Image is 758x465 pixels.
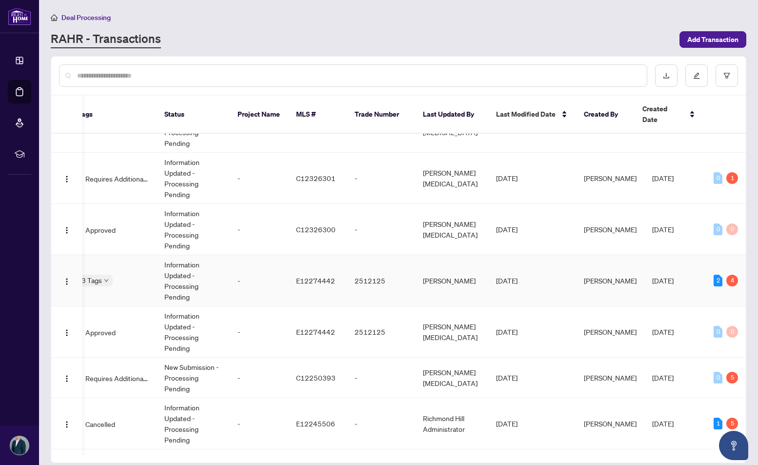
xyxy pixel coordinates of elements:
[63,421,71,428] img: Logo
[63,226,71,234] img: Logo
[63,278,71,285] img: Logo
[685,64,708,87] button: edit
[415,398,488,449] td: Richmond Hill Administrator
[576,96,635,134] th: Created By
[288,96,347,134] th: MLS #
[415,96,488,134] th: Last Updated By
[719,431,748,460] button: Open asap
[104,278,109,283] span: down
[59,416,75,431] button: Logo
[85,327,116,338] span: Approved
[584,276,637,285] span: [PERSON_NAME]
[85,224,116,235] span: Approved
[347,153,415,204] td: -
[61,13,111,22] span: Deal Processing
[415,255,488,306] td: [PERSON_NAME]
[230,204,288,255] td: -
[584,174,637,182] span: [PERSON_NAME]
[714,223,722,235] div: 0
[726,418,738,429] div: 5
[584,327,637,336] span: [PERSON_NAME]
[296,276,335,285] span: E12274442
[157,153,230,204] td: Information Updated - Processing Pending
[714,275,722,286] div: 2
[415,204,488,255] td: [PERSON_NAME][MEDICAL_DATA]
[496,174,518,182] span: [DATE]
[347,306,415,358] td: 2512125
[85,173,149,184] span: Requires Additional Docs
[347,398,415,449] td: -
[496,225,518,234] span: [DATE]
[296,373,336,382] span: C12250393
[496,276,518,285] span: [DATE]
[296,225,336,234] span: C12326300
[635,96,703,134] th: Created Date
[59,370,75,385] button: Logo
[63,175,71,183] img: Logo
[230,96,288,134] th: Project Name
[714,326,722,338] div: 0
[59,324,75,340] button: Logo
[652,327,674,336] span: [DATE]
[679,31,746,48] button: Add Transaction
[687,32,738,47] span: Add Transaction
[726,172,738,184] div: 1
[157,204,230,255] td: Information Updated - Processing Pending
[157,96,230,134] th: Status
[347,96,415,134] th: Trade Number
[70,96,157,134] th: Tags
[51,31,161,48] a: RAHR - Transactions
[584,373,637,382] span: [PERSON_NAME]
[415,306,488,358] td: [PERSON_NAME][MEDICAL_DATA]
[230,398,288,449] td: -
[8,7,31,25] img: logo
[230,153,288,204] td: -
[81,275,102,286] span: 3 Tags
[723,72,730,79] span: filter
[63,375,71,383] img: Logo
[59,273,75,288] button: Logo
[496,327,518,336] span: [DATE]
[716,64,738,87] button: filter
[726,275,738,286] div: 4
[714,372,722,384] div: 0
[496,419,518,428] span: [DATE]
[652,174,674,182] span: [DATE]
[85,419,115,429] span: Cancelled
[347,255,415,306] td: 2512125
[415,153,488,204] td: [PERSON_NAME][MEDICAL_DATA]
[157,255,230,306] td: Information Updated - Processing Pending
[296,327,335,336] span: E12274442
[63,329,71,337] img: Logo
[51,14,58,21] span: home
[652,373,674,382] span: [DATE]
[157,398,230,449] td: Information Updated - Processing Pending
[10,436,29,455] img: Profile Icon
[347,204,415,255] td: -
[693,72,700,79] span: edit
[347,358,415,398] td: -
[230,306,288,358] td: -
[85,373,149,384] span: Requires Additional Docs
[714,418,722,429] div: 1
[642,103,683,125] span: Created Date
[496,373,518,382] span: [DATE]
[726,372,738,384] div: 5
[59,222,75,237] button: Logo
[584,225,637,234] span: [PERSON_NAME]
[230,255,288,306] td: -
[726,326,738,338] div: 0
[230,358,288,398] td: -
[296,419,335,428] span: E12245506
[157,358,230,398] td: New Submission - Processing Pending
[652,276,674,285] span: [DATE]
[652,225,674,234] span: [DATE]
[726,223,738,235] div: 0
[714,172,722,184] div: 0
[496,109,556,120] span: Last Modified Date
[655,64,678,87] button: download
[663,72,670,79] span: download
[652,419,674,428] span: [DATE]
[584,419,637,428] span: [PERSON_NAME]
[296,174,336,182] span: C12326301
